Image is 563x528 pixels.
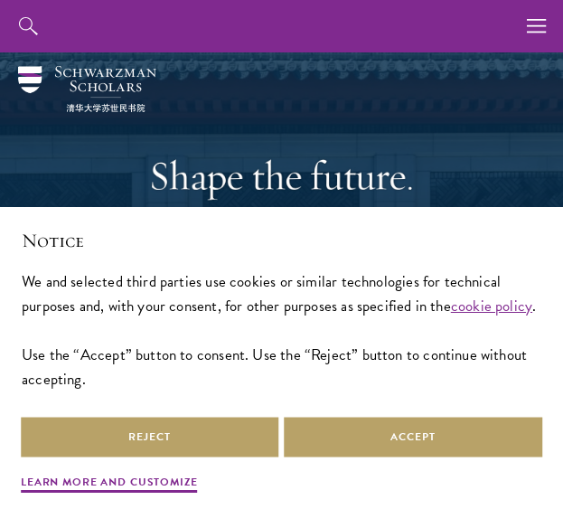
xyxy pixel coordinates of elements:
[451,295,532,317] a: cookie policy
[22,269,541,391] div: We and selected third parties use cookies or similar technologies for technical purposes and, wit...
[21,474,198,495] button: Learn more and customize
[21,417,279,457] button: Reject
[285,417,543,457] button: Accept
[18,66,156,112] img: Schwarzman Scholars
[22,229,541,254] h2: Notice
[18,151,545,202] h1: Shape the future.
